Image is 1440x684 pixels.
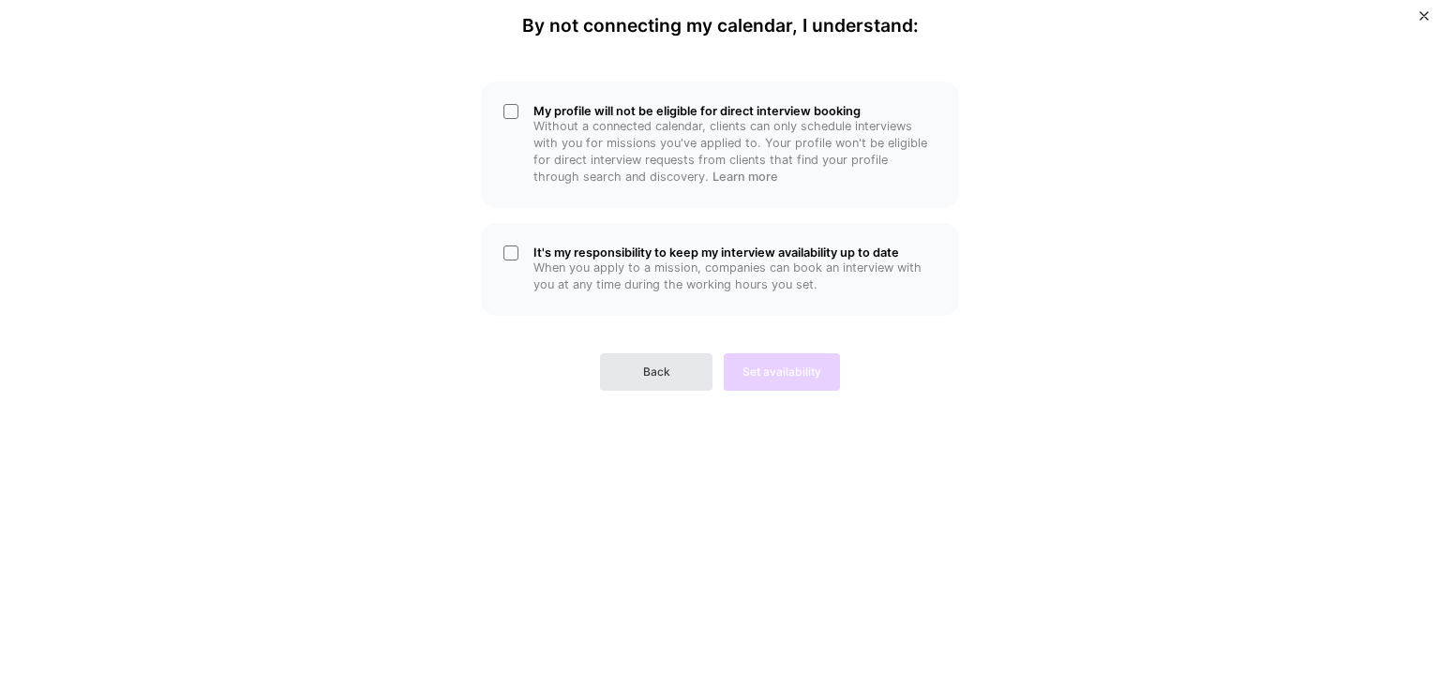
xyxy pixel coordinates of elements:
button: Close [1419,11,1429,31]
p: Without a connected calendar, clients can only schedule interviews with you for missions you've a... [533,118,937,186]
h4: By not connecting my calendar, I understand: [522,15,919,37]
a: Learn more [712,170,778,184]
h5: It's my responsibility to keep my interview availability up to date [533,245,937,260]
h5: My profile will not be eligible for direct interview booking [533,104,937,118]
button: Back [600,353,712,391]
p: When you apply to a mission, companies can book an interview with you at any time during the work... [533,260,937,293]
span: Back [643,364,670,380]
